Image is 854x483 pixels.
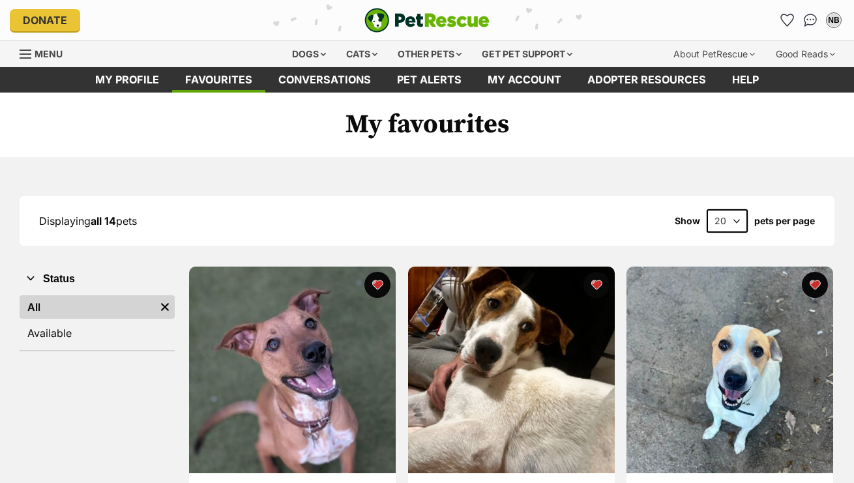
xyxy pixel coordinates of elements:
button: favourite [583,272,609,298]
span: Menu [35,48,63,59]
button: My account [823,10,844,31]
img: chat-41dd97257d64d25036548639549fe6c8038ab92f7586957e7f3b1b290dea8141.svg [804,14,817,27]
a: Remove filter [155,295,175,319]
button: favourite [364,272,390,298]
a: Conversations [800,10,821,31]
a: My account [475,67,574,93]
a: My profile [82,67,172,93]
div: Dogs [283,41,335,67]
button: Status [20,271,175,287]
a: All [20,295,155,319]
img: Hank [408,267,615,473]
a: conversations [265,67,384,93]
a: Pet alerts [384,67,475,93]
img: Quinn [189,267,396,473]
button: favourite [802,272,828,298]
a: Menu [20,41,72,65]
div: Get pet support [473,41,582,67]
img: Max [626,267,833,473]
a: Help [719,67,772,93]
a: Adopter resources [574,67,719,93]
a: Available [20,321,175,345]
div: NB [827,14,840,27]
div: Status [20,293,175,350]
div: Other pets [389,41,471,67]
a: Donate [10,9,80,31]
div: Cats [337,41,387,67]
a: Favourites [172,67,265,93]
label: pets per page [754,216,815,226]
strong: all 14 [91,214,116,227]
div: Good Reads [767,41,844,67]
a: Favourites [776,10,797,31]
img: logo-e224e6f780fb5917bec1dbf3a21bbac754714ae5b6737aabdf751b685950b380.svg [364,8,490,33]
span: Displaying pets [39,214,137,227]
a: PetRescue [364,8,490,33]
ul: Account quick links [776,10,844,31]
span: Show [675,216,700,226]
div: About PetRescue [664,41,764,67]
